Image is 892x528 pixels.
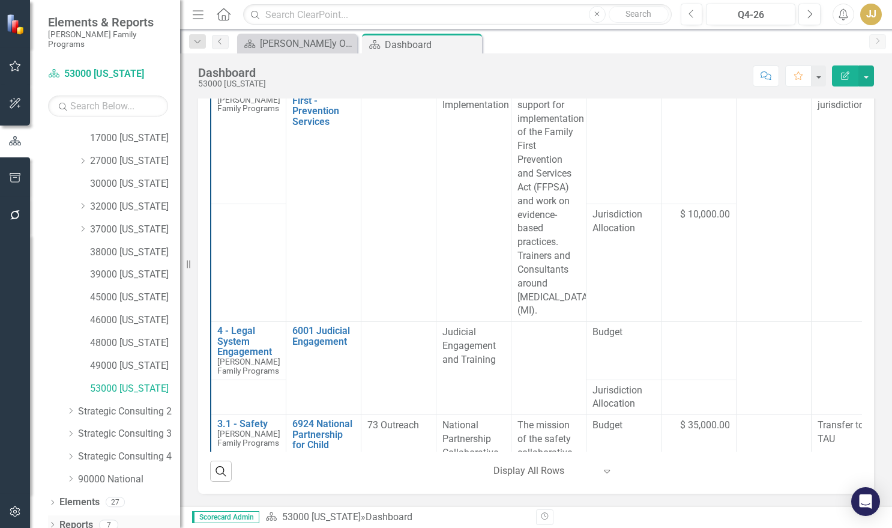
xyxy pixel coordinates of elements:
[818,419,880,446] p: Transfer to TAU
[625,9,651,19] span: Search
[286,322,361,415] td: Double-Click to Edit Right Click for Context Menu
[198,79,266,88] div: 53000 [US_STATE]
[78,450,180,464] a: Strategic Consulting 4
[217,95,280,114] span: [PERSON_NAME] Family Programs
[90,246,180,259] a: 38000 [US_STATE]
[680,419,730,432] span: $ 35,000.00
[811,322,886,415] td: Double-Click to Edit
[860,4,882,25] button: JJ
[217,326,280,357] a: 4 - Legal System Engagement
[90,177,180,191] a: 30000 [US_STATE]
[48,29,168,49] small: [PERSON_NAME] Family Programs
[282,511,361,523] a: 53000 [US_STATE]
[265,511,527,524] div: »
[586,204,661,322] td: Double-Click to Edit
[48,96,168,117] input: Search Below...
[90,359,180,373] a: 49000 [US_STATE]
[192,511,259,523] span: Scorecard Admin
[586,322,661,380] td: Double-Click to Edit
[292,419,355,461] a: 6924 National Partnership for Child Safety
[661,80,736,204] td: Double-Click to Edit
[609,6,669,23] button: Search
[511,80,586,321] td: Double-Click to Edit
[90,132,180,145] a: 17000 [US_STATE]
[90,268,180,282] a: 39000 [US_STATE]
[217,429,280,448] span: [PERSON_NAME] Family Programs
[48,15,168,29] span: Elements & Reports
[361,322,436,415] td: Double-Click to Edit
[106,497,125,508] div: 27
[710,8,791,22] div: Q4-26
[442,326,496,365] span: Judicial Engagement and Training
[90,336,180,350] a: 48000 [US_STATE]
[217,357,280,375] span: [PERSON_NAME] Family Programs
[211,322,286,380] td: Double-Click to Edit Right Click for Context Menu
[592,208,655,235] span: Jurisdiction Allocation
[851,487,880,516] div: Open Intercom Messenger
[6,14,27,35] img: ClearPoint Strategy
[78,427,180,441] a: Strategic Consulting 3
[442,419,504,472] span: National Partnership Collaborative Safety (NPCS)
[680,208,730,222] span: $ 10,000.00
[286,80,361,321] td: Double-Click to Edit Right Click for Context Menu
[736,80,811,321] td: Double-Click to Edit
[517,85,580,318] p: Continue support for implementation of the Family First Prevention and Services Act (FFPSA) and w...
[442,85,509,111] span: FFPSA Implementation
[586,380,661,415] td: Double-Click to Edit
[661,322,736,380] td: Double-Click to Edit
[260,36,354,51] div: [PERSON_NAME]y Overview
[592,384,655,411] span: Jurisdiction Allocation
[511,322,586,415] td: Double-Click to Edit
[78,473,180,487] a: 90000 National
[90,382,180,396] a: 53000 [US_STATE]
[292,326,355,347] a: 6001 Judicial Engagement
[706,4,795,25] button: Q4-26
[90,200,180,214] a: 32000 [US_STATE]
[736,322,811,415] td: Double-Click to Edit
[48,67,168,81] a: 53000 [US_STATE]
[90,291,180,305] a: 45000 [US_STATE]
[586,80,661,204] td: Double-Click to Edit
[90,223,180,237] a: 37000 [US_STATE]
[59,496,100,509] a: Elements
[78,405,180,419] a: Strategic Consulting 2
[240,36,354,51] a: [PERSON_NAME]y Overview
[90,314,180,327] a: 46000 [US_STATE]
[818,85,880,112] p: Funds to jurisdiction
[811,80,886,321] td: Double-Click to Edit
[292,85,355,127] a: 1817 Family First - Prevention Services
[243,4,671,25] input: Search ClearPoint...
[217,419,280,429] a: 3.1 - Safety
[90,154,180,168] a: 27000 [US_STATE]
[661,204,736,322] td: Double-Click to Edit
[367,419,419,431] span: 73 Outreach
[211,80,286,204] td: Double-Click to Edit Right Click for Context Menu
[436,80,511,321] td: Double-Click to Edit
[366,511,412,523] div: Dashboard
[385,37,479,52] div: Dashboard
[361,80,436,321] td: Double-Click to Edit
[198,66,266,79] div: Dashboard
[592,326,655,339] span: Budget
[436,322,511,415] td: Double-Click to Edit
[592,419,655,432] span: Budget
[661,380,736,415] td: Double-Click to Edit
